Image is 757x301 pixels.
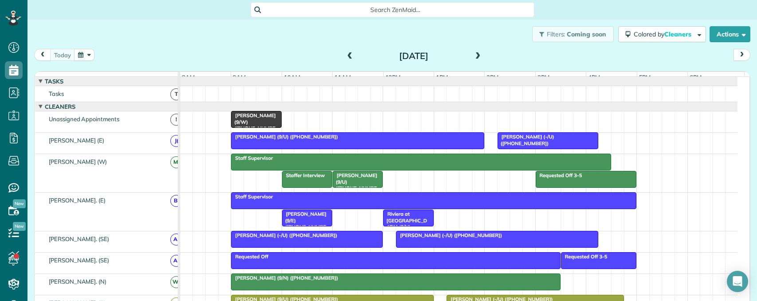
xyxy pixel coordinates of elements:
span: Staffer Interview [282,172,326,178]
span: [PERSON_NAME] (W) [47,158,109,165]
span: Colored by [634,30,694,38]
span: [PERSON_NAME]. (SE) [47,257,111,264]
span: [PERSON_NAME] (9/U) ([PHONE_NUMBER]) [332,172,377,198]
button: today [50,49,75,61]
span: Requested Off 3-5 [561,253,608,260]
div: Open Intercom Messenger [727,271,748,292]
span: New [13,199,26,208]
span: A( [170,234,182,246]
span: 1pm [434,74,450,81]
span: 2pm [485,74,500,81]
span: 9am [231,74,247,81]
span: [PERSON_NAME] (9/N) ([PHONE_NUMBER]) [231,275,338,281]
span: M( [170,156,182,168]
span: J( [170,135,182,147]
span: [PERSON_NAME]. (E) [47,197,107,204]
span: [PERSON_NAME] (9/U) ([PHONE_NUMBER]) [231,134,338,140]
span: B( [170,195,182,207]
span: Cleaners [43,103,77,110]
span: [PERSON_NAME] (-/U) ([PHONE_NUMBER]) [497,134,554,146]
span: [PERSON_NAME]. (N) [47,278,108,285]
span: A( [170,255,182,267]
span: Unassigned Appointments [47,115,121,123]
span: ! [170,114,182,126]
h2: [DATE] [358,51,469,61]
span: Cleaners [664,30,693,38]
span: Coming soon [567,30,607,38]
button: Actions [710,26,750,42]
span: [PERSON_NAME]. (SE) [47,235,111,242]
span: Filters: [547,30,565,38]
span: 5pm [637,74,653,81]
span: 11am [333,74,353,81]
span: [PERSON_NAME] (9/E) ([PHONE_NUMBER]) [282,211,327,236]
span: 8am [180,74,196,81]
span: 12pm [384,74,403,81]
span: [PERSON_NAME] (9/W) ([PHONE_NUMBER]) [231,112,276,138]
span: Tasks [43,78,65,85]
span: Requested Off 3-5 [535,172,583,178]
span: 4pm [586,74,602,81]
span: T [170,88,182,100]
span: Staff Supervisor [231,194,273,200]
span: Staff Supervisor [231,155,273,161]
span: [PERSON_NAME] (-/U) ([PHONE_NUMBER]) [231,232,337,238]
span: [PERSON_NAME] (-/U) ([PHONE_NUMBER]) [396,232,502,238]
span: Riviera at [GEOGRAPHIC_DATA] (9/U) ([PHONE_NUMBER], [PHONE_NUMBER]) [383,211,429,255]
button: next [733,49,750,61]
span: Requested Off [231,253,269,260]
span: 6pm [688,74,703,81]
span: Tasks [47,90,66,97]
span: W( [170,276,182,288]
span: [PERSON_NAME] (E) [47,137,106,144]
span: New [13,222,26,231]
button: Colored byCleaners [618,26,706,42]
span: 10am [282,74,302,81]
span: 3pm [536,74,551,81]
button: prev [34,49,51,61]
